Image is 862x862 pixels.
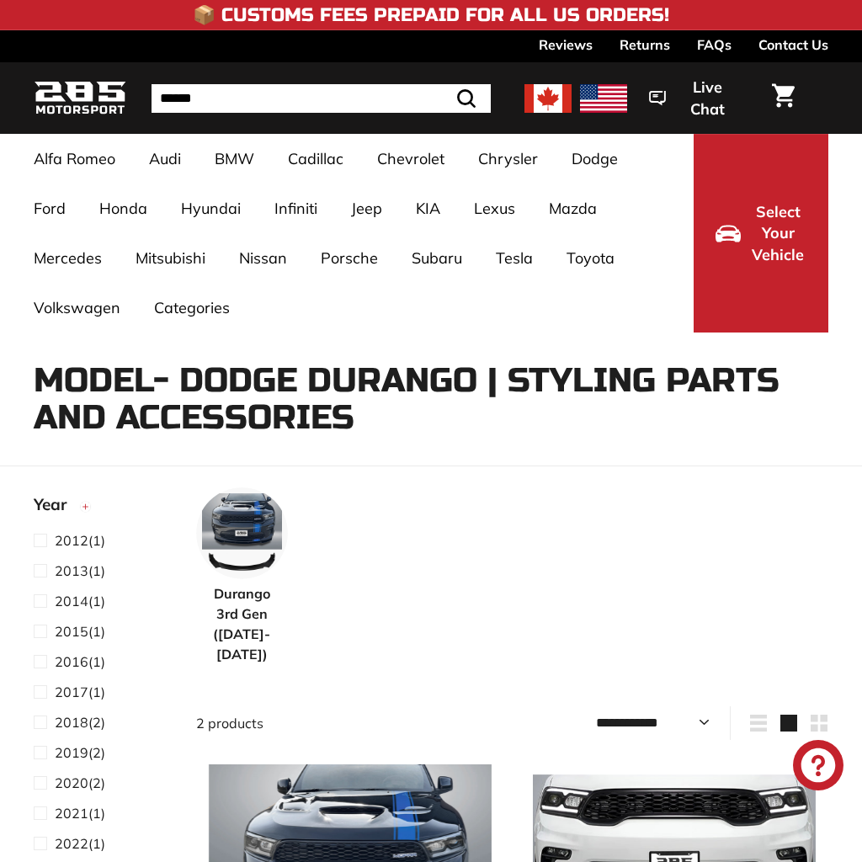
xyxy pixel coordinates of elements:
a: Chevrolet [360,134,461,184]
button: Year [34,487,169,529]
span: (1) [55,591,105,611]
span: (1) [55,652,105,672]
span: Durango 3rd Gen ([DATE]-[DATE]) [196,583,287,664]
a: Contact Us [758,30,828,59]
a: Honda [82,184,164,233]
span: 2019 [55,744,88,761]
a: Cadillac [271,134,360,184]
span: 2017 [55,684,88,700]
span: 2014 [55,593,88,609]
inbox-online-store-chat: Shopify online store chat [788,740,849,795]
a: FAQs [697,30,732,59]
div: 2 products [196,713,512,733]
a: Categories [137,283,247,333]
a: Tesla [479,233,550,283]
a: Ford [17,184,82,233]
span: Live Chat [674,77,740,120]
a: Volkswagen [17,283,137,333]
a: Durango 3rd Gen ([DATE]-[DATE]) [196,487,287,663]
span: 2022 [55,835,88,852]
a: Lexus [457,184,532,233]
span: 2020 [55,774,88,791]
img: Logo_285_Motorsport_areodynamics_components [34,78,126,118]
span: 2012 [55,532,88,549]
a: Dodge [555,134,635,184]
span: (1) [55,530,105,551]
a: Mitsubishi [119,233,222,283]
span: 2013 [55,562,88,579]
span: (1) [55,803,105,823]
span: (2) [55,742,105,763]
span: (1) [55,682,105,702]
button: Live Chat [627,67,762,130]
span: (2) [55,712,105,732]
a: Cart [762,70,805,127]
span: Year [34,492,79,517]
input: Search [152,84,491,113]
a: Audi [132,134,198,184]
a: Reviews [539,30,593,59]
a: Porsche [304,233,395,283]
a: Returns [620,30,670,59]
span: 2015 [55,623,88,640]
span: 2018 [55,714,88,731]
a: Hyundai [164,184,258,233]
a: Toyota [550,233,631,283]
span: (1) [55,561,105,581]
button: Select Your Vehicle [694,134,828,333]
a: Mercedes [17,233,119,283]
h4: 📦 Customs Fees Prepaid for All US Orders! [193,5,669,25]
a: Jeep [334,184,399,233]
span: (2) [55,773,105,793]
a: Mazda [532,184,614,233]
span: 2021 [55,805,88,822]
span: (1) [55,833,105,854]
span: 2016 [55,653,88,670]
a: Infiniti [258,184,334,233]
a: Nissan [222,233,304,283]
a: Subaru [395,233,479,283]
a: Chrysler [461,134,555,184]
a: KIA [399,184,457,233]
a: Alfa Romeo [17,134,132,184]
a: BMW [198,134,271,184]
span: (1) [55,621,105,641]
h1: Model- Dodge Durango | Styling Parts and Accessories [34,362,828,436]
span: Select Your Vehicle [749,201,806,266]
